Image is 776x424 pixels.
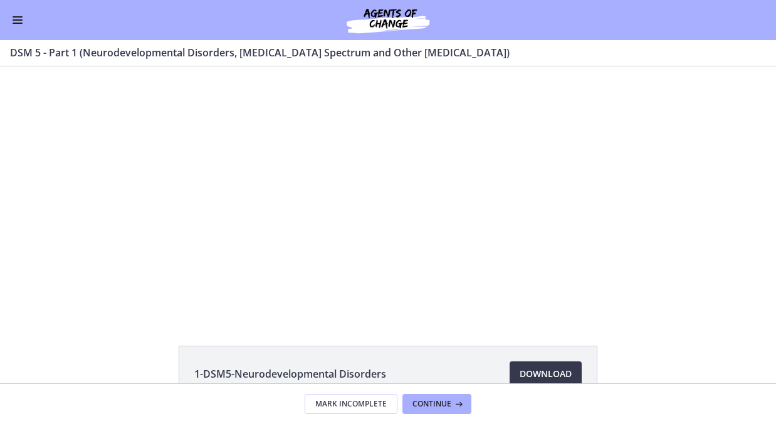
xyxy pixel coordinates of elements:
span: Download [520,366,572,381]
span: Continue [412,399,451,409]
button: Enable menu [10,13,25,28]
img: Agents of Change [313,5,463,35]
a: Download [510,361,582,386]
button: Mark Incomplete [305,394,397,414]
button: Continue [402,394,471,414]
h3: DSM 5 - Part 1 (Neurodevelopmental Disorders, [MEDICAL_DATA] Spectrum and Other [MEDICAL_DATA]) [10,45,751,60]
span: 1-DSM5-Neurodevelopmental Disorders [194,366,386,381]
span: Mark Incomplete [315,399,387,409]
